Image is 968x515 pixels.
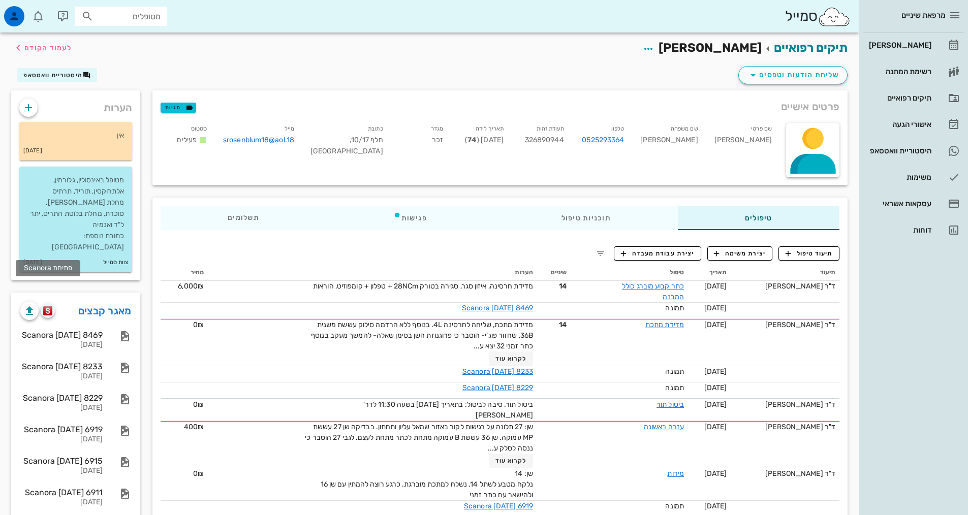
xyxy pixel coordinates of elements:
span: 400₪ [184,423,204,431]
div: Scanora [DATE] 8229 [20,393,103,403]
span: 0₪ [193,320,204,329]
span: תיעוד טיפול [786,249,833,258]
small: תעודת זהות [537,125,564,132]
a: משימות [863,165,964,189]
th: תאריך [688,265,731,281]
a: מאגר קבצים [78,303,132,319]
span: היסטוריית וואטסאפ [23,72,82,79]
span: תמונה [665,367,684,376]
span: [DATE] [704,304,727,312]
a: ביטול תור [657,400,684,409]
p: מטופל באינסולין, גלורמין, אלתרוקסין, תוריד, תרתיס מחלת [PERSON_NAME], סוכרת, מחלת בלוטת התריס, ית... [27,175,124,253]
button: לעמוד הקודם [12,39,72,57]
span: [DATE] [704,383,727,392]
th: תיעוד [731,265,839,281]
div: טיפולים [678,206,839,230]
div: תיקים רפואיים [867,94,931,102]
span: מדידת חרסינה, איזון סגר, סגירה בטורק 28NCm + טפלון + קומפוזיט, הוראות [313,282,533,291]
div: היסטוריית וואטסאפ [867,147,931,155]
div: ד"ר [PERSON_NAME] [735,399,835,410]
span: מדידת מתכת, שליחה לחרסינה 4L. בנוסף ללא הרדמה סילוק עששת משנית 36B, שחזור פוג'י- הוסבר כי פרוגנוז... [311,320,533,350]
span: יצירת עבודת מעבדה [621,249,694,258]
a: תיקים רפואיים [774,41,848,55]
div: עסקאות אשראי [867,200,931,208]
div: רשימת המתנה [867,68,931,76]
a: תיקים רפואיים [863,86,964,110]
small: [DATE] [23,145,42,156]
div: זכר [391,121,452,163]
th: מחיר [161,265,208,281]
span: תמונה [665,304,684,312]
span: [DATE] [704,423,727,431]
span: 14 [541,319,567,330]
span: שליחת הודעות וטפסים [747,69,839,81]
a: היסטוריית וואטסאפ [863,139,964,163]
a: srosenblum18@aol.18 [223,136,294,144]
button: היסטוריית וואטסאפ [17,68,97,82]
div: [DATE] [20,467,103,475]
a: Scanora [DATE] 8469 [462,304,533,312]
span: [GEOGRAPHIC_DATA] [310,147,383,155]
a: [PERSON_NAME] [863,33,964,57]
div: ד"ר [PERSON_NAME] [735,281,835,292]
th: טיפול [571,265,688,281]
div: [DATE] [20,372,103,381]
span: 0₪ [193,400,204,409]
span: ביטול תור. סיבה לביטול: בתאריך [DATE] בשעה 11:30 לדר' [PERSON_NAME] [363,400,533,420]
div: ד"ר [PERSON_NAME] [735,319,835,330]
small: שם פרטי [751,125,772,132]
a: מדידת מתכת [645,320,684,329]
div: Scanora [DATE] 6915 [20,456,103,466]
div: [PERSON_NAME] [632,121,706,163]
a: אישורי הגעה [863,112,964,137]
a: רשימת המתנה [863,59,964,84]
div: פגישות [326,206,494,230]
div: Scanora [DATE] 8233 [20,362,103,371]
img: SmileCloud logo [818,7,851,27]
img: scanora logo [43,306,53,315]
span: [DATE] [704,367,727,376]
div: [DATE] [20,404,103,412]
small: מגדר [431,125,443,132]
span: יצירת משימה [714,249,766,258]
a: Scanora [DATE] 8233 [462,367,533,376]
p: אין [27,130,124,141]
button: יצירת משימה [707,246,773,261]
span: 0₪ [193,469,204,478]
small: [DATE] [23,257,42,268]
small: סטטוס [191,125,207,132]
span: מרפאת שיניים [901,11,946,20]
small: צוות סמייל [103,257,128,268]
small: כתובת [368,125,383,132]
div: Scanora [DATE] 6919 [20,425,103,434]
div: [DATE] [20,341,103,349]
span: תמונה [665,383,684,392]
span: [DATE] [704,502,727,510]
div: הערות [11,90,140,120]
th: שיניים [537,265,571,281]
a: דוחות [863,218,964,242]
span: חלף 10/17 [350,136,383,144]
div: Scanora [DATE] 8469 [20,330,103,340]
span: תגיות [165,103,192,112]
span: 14 [541,281,567,292]
span: שן: 27 תלונה על רגישות לקור באזור שמאל עליון ותחתון. בבדיקה שן 27 עששת MP עמוקה. שן 36 עששת B עמו... [305,423,533,453]
a: מידות [667,469,684,478]
button: לקרוא עוד [489,351,533,366]
small: תאריך לידה [476,125,504,132]
div: [DATE] [20,435,103,444]
span: תשלומים [228,214,259,221]
span: לקרוא עוד [495,355,527,362]
button: יצירת עבודת מעבדה [614,246,701,261]
button: תגיות [161,103,196,113]
a: Scanora [DATE] 6919 [464,502,533,510]
span: שן: 14 נלקח מטבע לשתל 14, נשלח למתכת מוברגת. כרגע רוצה להמתין עם שן 16 ולהישאר עם כתר זמני [321,469,533,499]
small: טלפון [611,125,624,132]
a: עסקאות אשראי [863,191,964,216]
div: משימות [867,173,931,181]
span: לקרוא עוד [495,457,527,464]
span: [DATE] [704,469,727,478]
span: תמונה [665,502,684,510]
span: [DATE] [704,282,727,291]
span: [DATE] ( ) [465,136,504,144]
